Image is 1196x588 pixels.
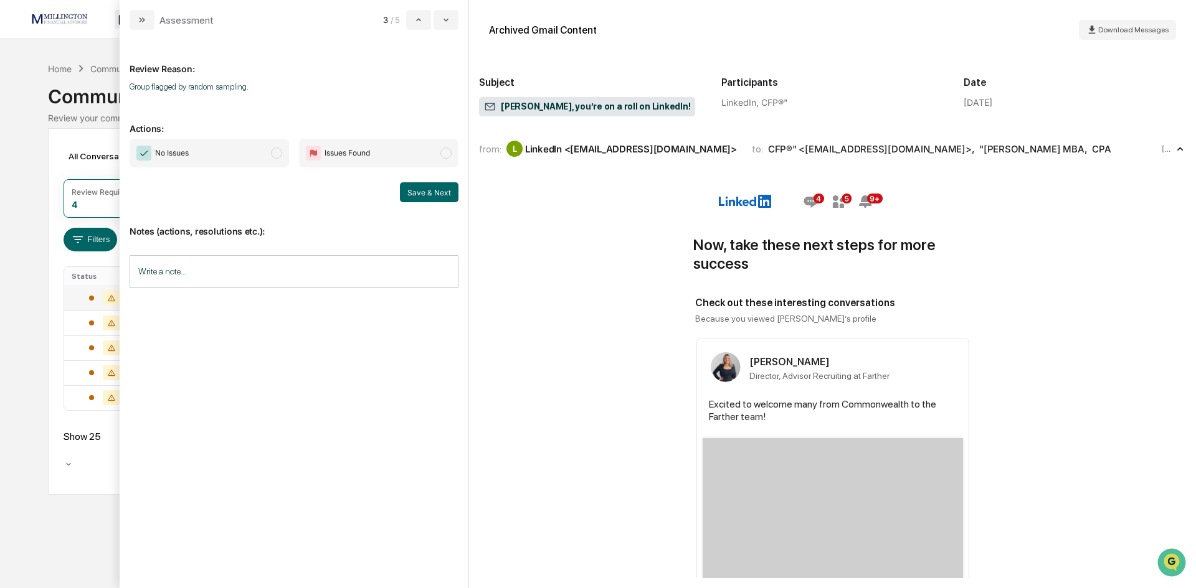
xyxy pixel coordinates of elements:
a: 🔎Data Lookup [7,175,83,198]
p: Review Reason: [130,49,458,74]
span: Excited to welcome many from Commonwealth to the Farther team! [709,398,936,422]
span: Issues Found [325,147,370,159]
div: Start new chat [42,95,204,108]
td: Because you viewed [PERSON_NAME]’s profile [695,311,971,325]
div: 🗄️ [90,158,100,168]
div: 🖐️ [12,158,22,168]
span: Data Lookup [25,180,78,193]
div: LinkedIn, CFP®" [721,97,944,108]
div: Communications Archive [90,63,191,74]
h2: Subject [479,77,701,88]
img: LinkedIn [719,190,782,213]
a: 🖐️Preclearance [7,152,85,174]
div: Review your communication records across channels [48,113,1148,123]
img: Notifications icon [858,194,883,209]
div: Communications Archive [48,75,1148,108]
div: LinkedIn <[EMAIL_ADDRESS][DOMAIN_NAME]> [525,143,737,155]
h2: Date [964,77,1186,88]
td: Director, Advisor Recruiting at Farther [749,370,954,381]
div: 🔎 [12,182,22,192]
div: Archived Gmail Content [489,24,597,36]
div: L [506,141,523,157]
span: [PERSON_NAME], you’re on a roll on LinkedIn! [484,101,690,113]
span: Download Messages [1098,26,1169,34]
th: Status [64,267,146,286]
div: Assessment [159,14,214,26]
td: [PERSON_NAME] [749,355,954,369]
span: Preclearance [25,157,80,169]
span: 3 [383,15,388,25]
iframe: Open customer support [1156,547,1190,581]
button: Start new chat [212,99,227,114]
p: Actions: [130,108,458,134]
span: from: [479,143,501,155]
h2: Check out these interesting conversations [695,297,971,309]
div: Home [48,63,72,74]
time: Sunday, September 28, 2025 at 6:00:48 PM [1162,144,1174,154]
p: Notes (actions, resolutions etc.): [130,211,458,236]
div: "[PERSON_NAME] MBA , [979,143,1087,155]
span: Pylon [124,211,151,220]
div: [DATE] [964,97,992,108]
span: / 5 [391,15,404,25]
a: Powered byPylon [88,210,151,220]
h2: Participants [721,77,944,88]
img: logo [30,12,90,26]
button: Filters [64,228,118,251]
div: CFP®" <[EMAIL_ADDRESS][DOMAIN_NAME]> , [768,143,974,155]
img: Checkmark [136,146,151,161]
img: 1746055101610-c473b297-6a78-478c-a979-82029cc54cd1 [12,95,35,118]
img: Kaitlin Wickenheiser [711,352,741,382]
p: Group flagged by random sampling. [130,82,458,91]
div: Show 25 [64,431,138,442]
span: to: [752,143,763,155]
span: No Issues [155,147,189,159]
h2: Now, take these next steps for more success [693,236,972,273]
div: CPA [1092,143,1111,155]
div: We're available if you need us! [42,108,158,118]
button: Save & Next [400,182,458,202]
span: Attestations [103,157,154,169]
div: 4 [72,199,77,210]
img: Flag [306,146,321,161]
div: All Conversations [64,146,158,166]
button: Download Messages [1079,20,1176,40]
img: Messaging icon [803,194,824,209]
a: 🗄️Attestations [85,152,159,174]
div: Review Required [72,187,131,197]
img: Mynetwork icon [830,194,852,209]
p: How can we help? [12,26,227,46]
